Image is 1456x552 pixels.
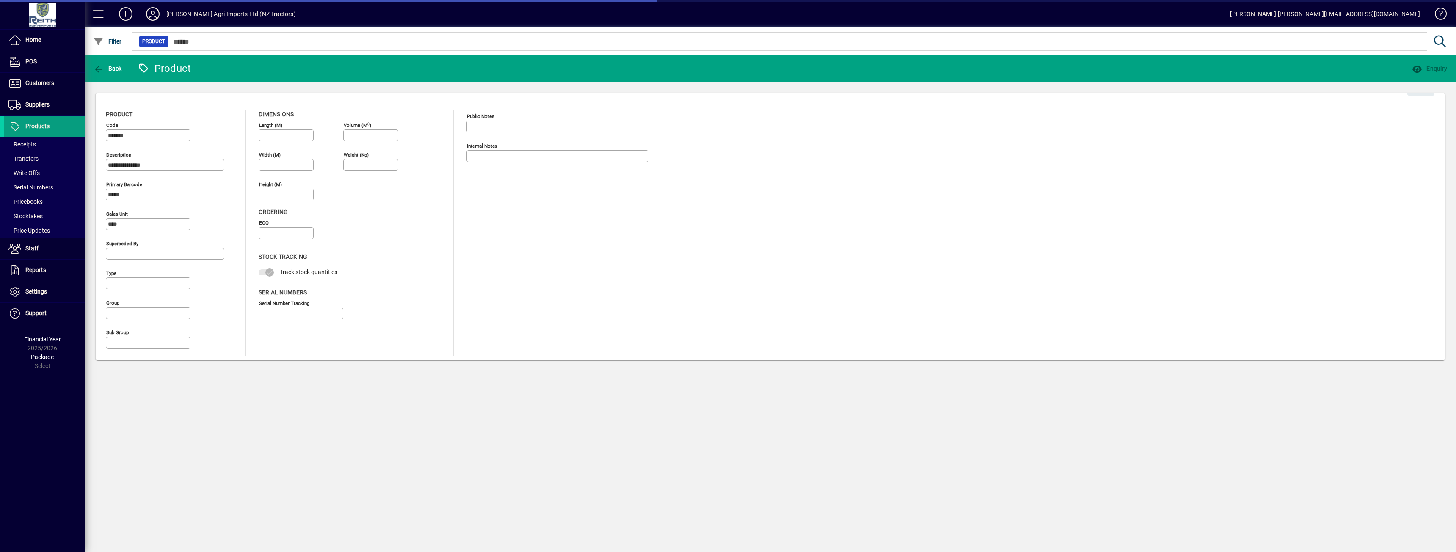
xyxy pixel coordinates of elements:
a: Knowledge Base [1428,2,1445,29]
div: [PERSON_NAME] Agri-Imports Ltd (NZ Tractors) [166,7,296,21]
span: Product [142,37,165,46]
mat-label: EOQ [259,220,269,226]
span: Pricebooks [8,198,43,205]
span: Stock Tracking [259,253,307,260]
span: Products [25,123,50,129]
a: Home [4,30,85,51]
span: Settings [25,288,47,295]
a: Serial Numbers [4,180,85,195]
span: Customers [25,80,54,86]
span: POS [25,58,37,65]
span: Price Updates [8,227,50,234]
mat-label: Sub group [106,330,129,335]
button: Filter [91,34,124,49]
span: Transfers [8,155,39,162]
sup: 3 [367,121,370,126]
mat-label: Public Notes [467,113,494,119]
span: Stocktakes [8,213,43,220]
button: Add [112,6,139,22]
span: Back [94,65,122,72]
a: Write Offs [4,166,85,180]
a: Staff [4,238,85,259]
button: Edit [1407,80,1434,96]
span: Write Offs [8,170,40,176]
a: Suppliers [4,94,85,115]
app-page-header-button: Back [85,61,131,76]
a: Pricebooks [4,195,85,209]
span: Receipts [8,141,36,148]
div: [PERSON_NAME] [PERSON_NAME][EMAIL_ADDRESS][DOMAIN_NAME] [1230,7,1420,21]
button: Profile [139,6,166,22]
span: Track stock quantities [280,269,337,275]
mat-label: Sales unit [106,211,128,217]
mat-label: Code [106,122,118,128]
div: Product [138,62,191,75]
span: Product [106,111,132,118]
span: Serial Numbers [8,184,53,191]
span: Dimensions [259,111,294,118]
button: Back [91,61,124,76]
span: Package [31,354,54,360]
span: Support [25,310,47,316]
a: Stocktakes [4,209,85,223]
span: Filter [94,38,122,45]
mat-label: Type [106,270,116,276]
mat-label: Length (m) [259,122,282,128]
a: Reports [4,260,85,281]
a: Support [4,303,85,324]
mat-label: Serial Number tracking [259,300,309,306]
a: Price Updates [4,223,85,238]
mat-label: Internal Notes [467,143,497,149]
span: Reports [25,266,46,273]
mat-label: Weight (Kg) [344,152,369,158]
mat-label: Description [106,152,131,158]
a: Settings [4,281,85,302]
mat-label: Superseded by [106,241,138,247]
mat-label: Width (m) [259,152,281,158]
a: POS [4,51,85,72]
span: Home [25,36,41,43]
span: Staff [25,245,39,252]
a: Transfers [4,151,85,166]
mat-label: Volume (m ) [344,122,371,128]
mat-label: Primary barcode [106,181,142,187]
span: Financial Year [24,336,61,343]
mat-label: Group [106,300,119,306]
mat-label: Height (m) [259,181,282,187]
a: Receipts [4,137,85,151]
span: Serial Numbers [259,289,307,296]
a: Customers [4,73,85,94]
span: Ordering [259,209,288,215]
span: Suppliers [25,101,50,108]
